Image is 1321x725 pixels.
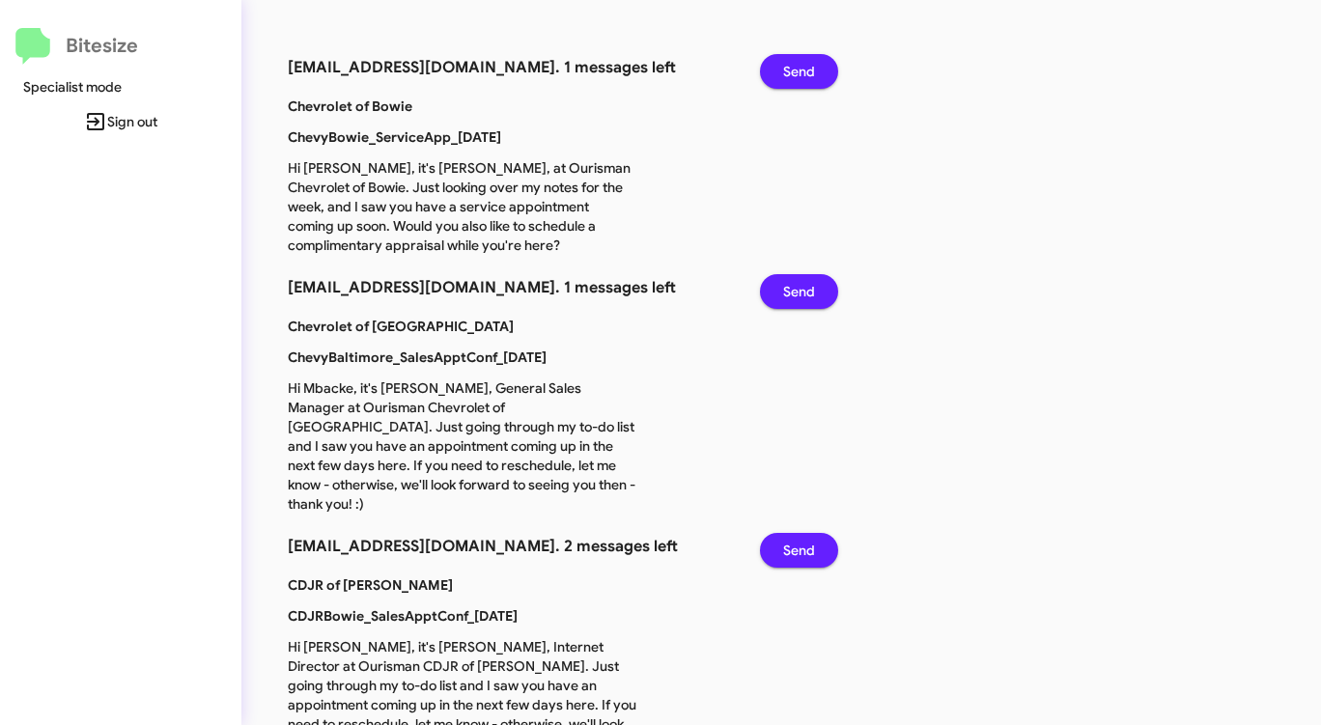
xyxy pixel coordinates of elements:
[288,274,731,301] h3: [EMAIL_ADDRESS][DOMAIN_NAME]. 1 messages left
[288,349,547,366] b: ChevyBaltimore_SalesApptConf_[DATE]
[783,533,815,568] span: Send
[273,158,651,255] p: Hi [PERSON_NAME], it's [PERSON_NAME], at Ourisman Chevrolet of Bowie. Just looking over my notes ...
[288,98,412,115] b: Chevrolet of Bowie
[288,128,501,146] b: ChevyBowie_ServiceApp_[DATE]
[288,533,731,560] h3: [EMAIL_ADDRESS][DOMAIN_NAME]. 2 messages left
[288,607,518,625] b: CDJRBowie_SalesApptConf_[DATE]
[273,378,651,514] p: Hi Mbacke, it's [PERSON_NAME], General Sales Manager at Ourisman Chevrolet of [GEOGRAPHIC_DATA]. ...
[288,318,514,335] b: Chevrolet of [GEOGRAPHIC_DATA]
[783,54,815,89] span: Send
[760,274,838,309] button: Send
[288,576,453,594] b: CDJR of [PERSON_NAME]
[15,28,138,65] a: Bitesize
[760,54,838,89] button: Send
[15,104,226,139] span: Sign out
[783,274,815,309] span: Send
[288,54,731,81] h3: [EMAIL_ADDRESS][DOMAIN_NAME]. 1 messages left
[760,533,838,568] button: Send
